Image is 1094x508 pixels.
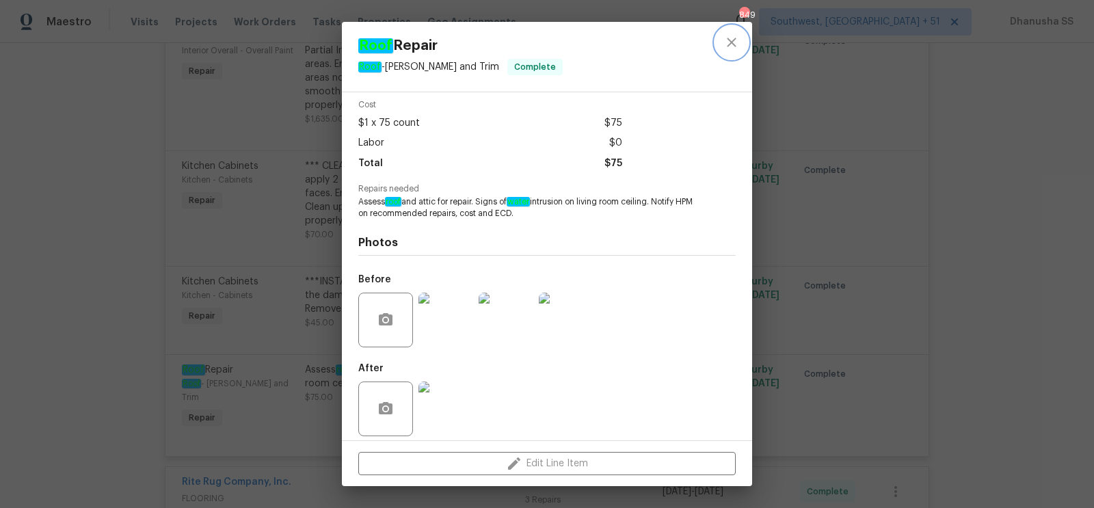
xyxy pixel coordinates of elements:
[358,62,499,72] span: - [PERSON_NAME] and Trim
[358,364,384,373] h5: After
[358,275,391,284] h5: Before
[358,133,384,153] span: Labor
[358,196,698,219] span: Assess and attic for repair. Signs of intrusion on living room ceiling. Notify HPM on recommended...
[358,113,420,133] span: $1 x 75 count
[604,154,622,174] span: $75
[358,236,736,250] h4: Photos
[609,133,622,153] span: $0
[509,60,561,74] span: Complete
[604,113,622,133] span: $75
[358,62,382,72] em: Roof
[358,38,393,53] em: Roof
[358,185,736,193] span: Repairs needed
[358,38,563,53] span: Repair
[739,8,749,22] div: 849
[358,154,383,174] span: Total
[715,26,748,59] button: close
[358,101,622,109] span: Cost
[507,197,530,206] em: water
[385,197,401,206] em: roof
